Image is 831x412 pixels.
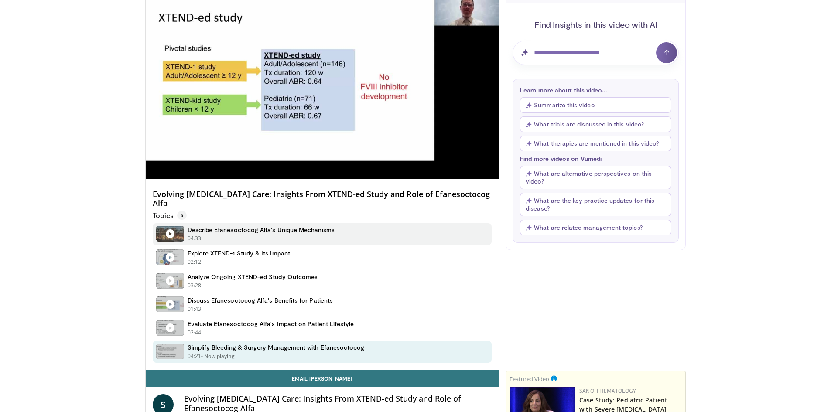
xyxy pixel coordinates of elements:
[188,258,202,266] p: 02:12
[188,352,202,360] p: 04:21
[520,220,671,235] button: What are related management topics?
[153,190,492,208] h4: Evolving [MEDICAL_DATA] Care: Insights From XTEND-ed Study and Role of Efanesoctocog Alfa
[188,282,202,289] p: 03:28
[520,166,671,189] button: What are alternative perspectives on this video?
[513,41,679,65] input: Question for AI
[153,211,187,220] p: Topics
[188,249,290,257] h4: Explore XTEND-1 Study & Its Impact
[510,375,549,383] small: Featured Video
[146,370,499,387] a: Email [PERSON_NAME]
[520,86,671,94] p: Learn more about this video...
[520,155,671,162] p: Find more videos on Vumedi
[520,193,671,216] button: What are the key practice updates for this disease?
[520,97,671,113] button: Summarize this video
[188,320,354,328] h4: Evaluate Efanesoctocog Alfa's Impact on Patient Lifestyle
[520,116,671,132] button: What trials are discussed in this video?
[201,352,235,360] p: - Now playing
[513,19,679,30] h4: Find Insights in this video with AI
[188,329,202,337] p: 02:44
[188,235,202,242] p: 04:33
[177,211,187,220] span: 6
[188,226,335,234] h4: Describe Efanesoctocog Alfa's Unique Mechanisms
[520,136,671,151] button: What therapies are mentioned in this video?
[530,257,661,366] iframe: Advertisement
[188,273,318,281] h4: Analyze Ongoing XTEND-ed Study Outcomes
[188,344,365,351] h4: Simplify Bleeding & Surgery Management with Efanesoctocog
[188,305,202,313] p: 01:43
[188,296,333,304] h4: Discuss Efanesoctocog Alfa's Benefits for Patients
[579,387,636,395] a: Sanofi Hematology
